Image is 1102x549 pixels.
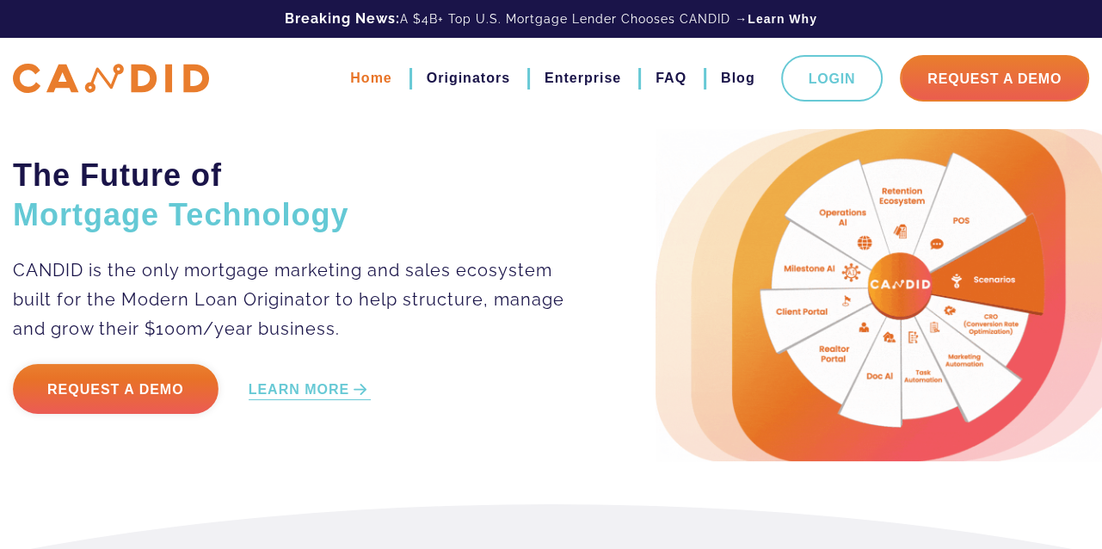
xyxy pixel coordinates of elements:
[13,156,569,235] h2: The Future of
[781,55,883,102] a: Login
[900,55,1089,102] a: Request A Demo
[13,64,209,94] img: CANDID APP
[350,64,391,93] a: Home
[656,64,686,93] a: FAQ
[13,364,219,414] a: Request a Demo
[748,10,817,28] a: Learn Why
[285,10,400,27] b: Breaking News:
[13,256,569,343] p: CANDID is the only mortgage marketing and sales ecosystem built for the Modern Loan Originator to...
[249,380,372,400] a: LEARN MORE
[545,64,621,93] a: Enterprise
[427,64,510,93] a: Originators
[13,197,348,232] span: Mortgage Technology
[721,64,755,93] a: Blog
